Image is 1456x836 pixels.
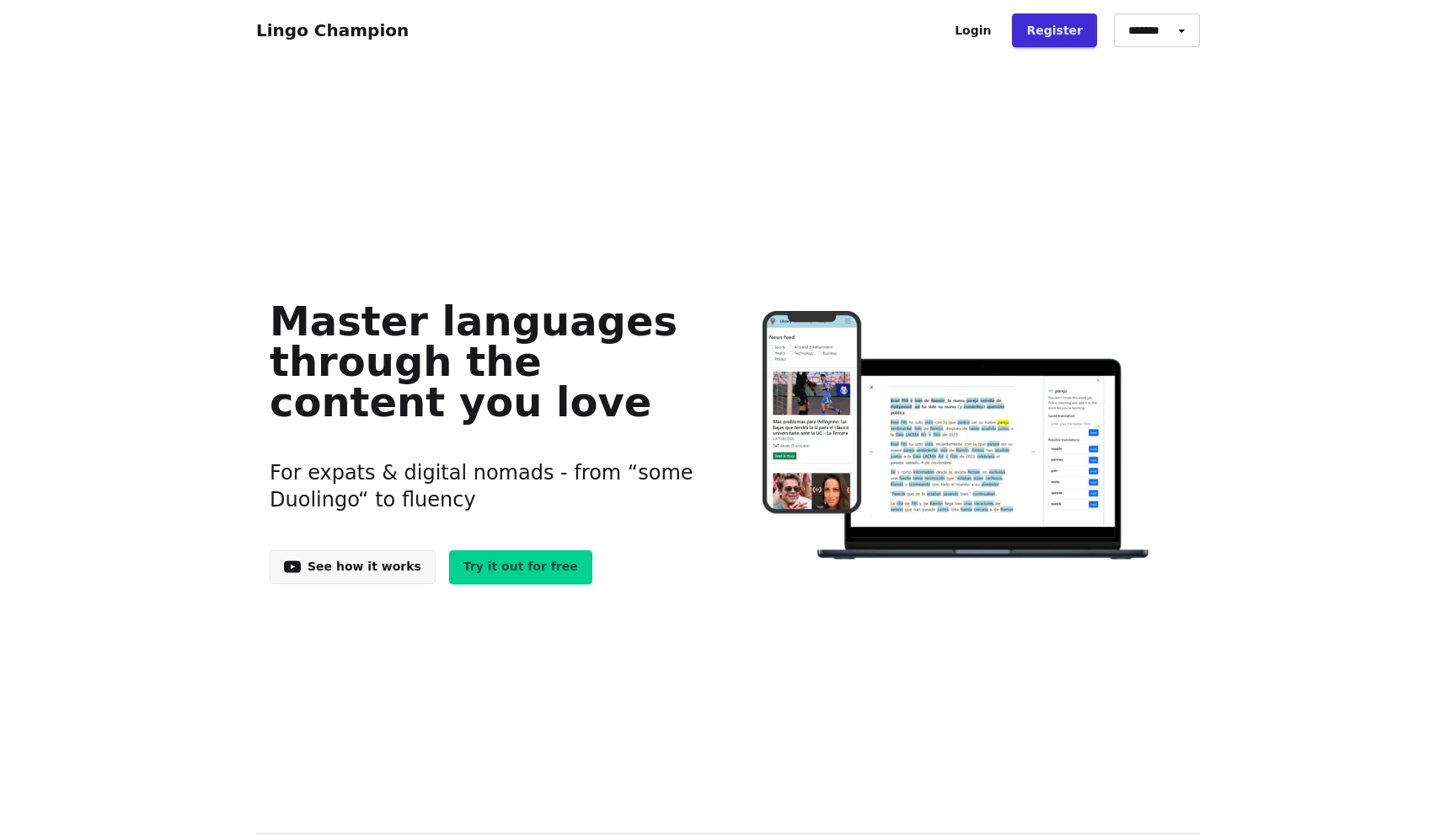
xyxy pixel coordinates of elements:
[1012,13,1097,47] a: Register
[449,550,592,584] a: Try it out for free
[270,550,436,584] a: See how it works
[729,311,1186,563] img: Learn languages online
[270,439,702,533] h3: For expats & digital nomads - from “some Duolingo“ to fluency
[256,20,409,40] a: Lingo Champion
[940,13,1005,47] a: Login
[270,301,702,422] h1: Master languages through the content you love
